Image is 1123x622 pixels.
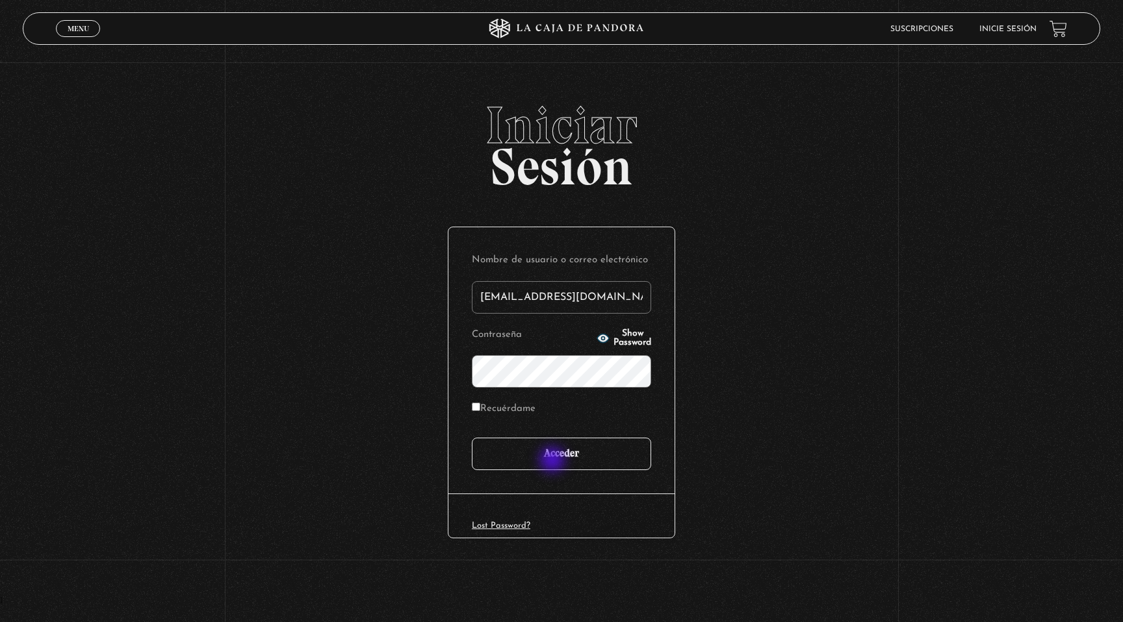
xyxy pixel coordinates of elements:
a: Lost Password? [472,521,530,530]
span: Iniciar [23,99,1101,151]
a: Inicie sesión [979,25,1037,33]
input: Recuérdame [472,403,480,411]
h2: Sesión [23,99,1101,182]
span: Cerrar [63,36,94,45]
span: Show Password [613,329,651,347]
label: Nombre de usuario o correo electrónico [472,251,651,271]
input: Acceder [472,438,651,470]
label: Recuérdame [472,399,536,419]
span: Menu [68,25,89,32]
button: Show Password [597,329,651,347]
label: Contraseña [472,325,593,345]
a: View your shopping cart [1050,20,1067,38]
a: Suscripciones [890,25,953,33]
